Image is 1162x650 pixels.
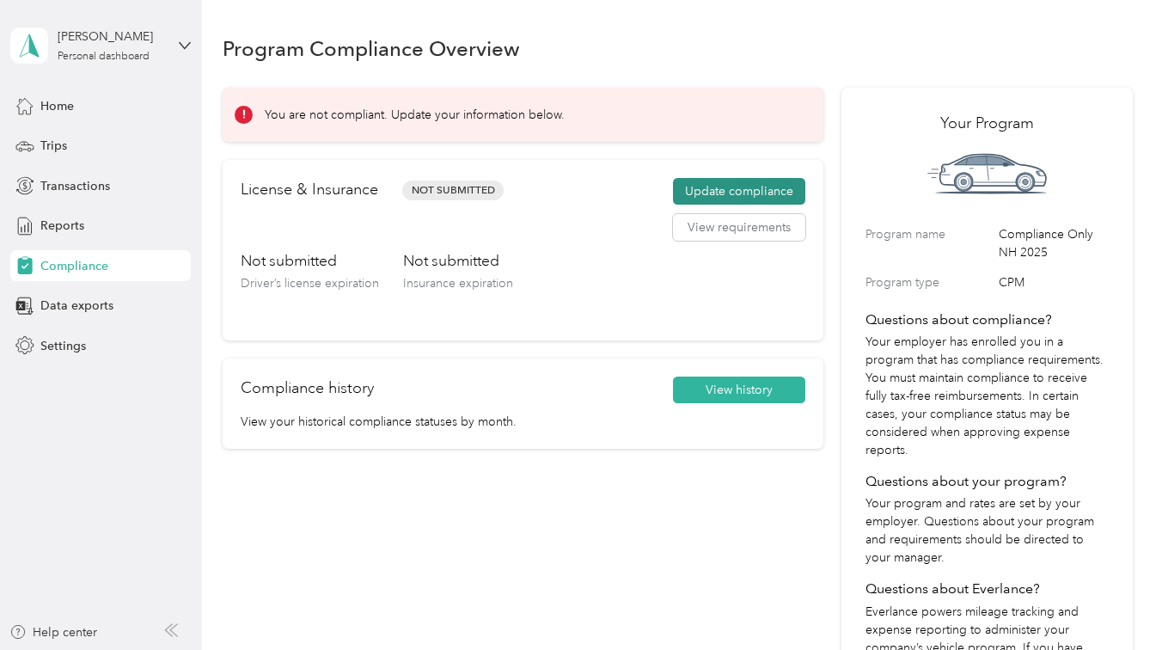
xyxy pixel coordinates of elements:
[40,257,108,275] span: Compliance
[865,494,1109,567] p: Your program and rates are set by your employer. Questions about your program and requirements sh...
[265,106,565,124] p: You are not compliant. Update your information below.
[402,181,504,200] span: Not Submitted
[241,250,379,272] h3: Not submitted
[40,297,113,315] span: Data exports
[9,623,97,641] button: Help center
[58,28,165,46] div: [PERSON_NAME]
[865,579,1109,599] h4: Questions about Everlance?
[865,333,1109,459] p: Your employer has enrolled you in a program that has compliance requirements. You must maintain c...
[999,225,1109,261] span: Compliance Only NH 2025
[223,40,520,58] h1: Program Compliance Overview
[673,178,805,205] button: Update compliance
[40,137,67,155] span: Trips
[241,413,805,431] p: View your historical compliance statuses by month.
[40,217,84,235] span: Reports
[58,52,150,62] div: Personal dashboard
[403,276,513,291] span: Insurance expiration
[865,310,1109,330] h4: Questions about compliance?
[673,214,805,242] button: View requirements
[403,250,513,272] h3: Not submitted
[40,337,86,355] span: Settings
[241,377,374,400] h2: Compliance history
[865,225,993,261] label: Program name
[40,177,110,195] span: Transactions
[40,97,74,115] span: Home
[241,178,378,201] h2: License & Insurance
[999,273,1109,291] span: CPM
[865,112,1109,135] h2: Your Program
[1066,554,1162,650] iframe: Everlance-gr Chat Button Frame
[865,471,1109,492] h4: Questions about your program?
[241,276,379,291] span: Driver’s license expiration
[673,377,805,404] button: View history
[865,273,993,291] label: Program type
